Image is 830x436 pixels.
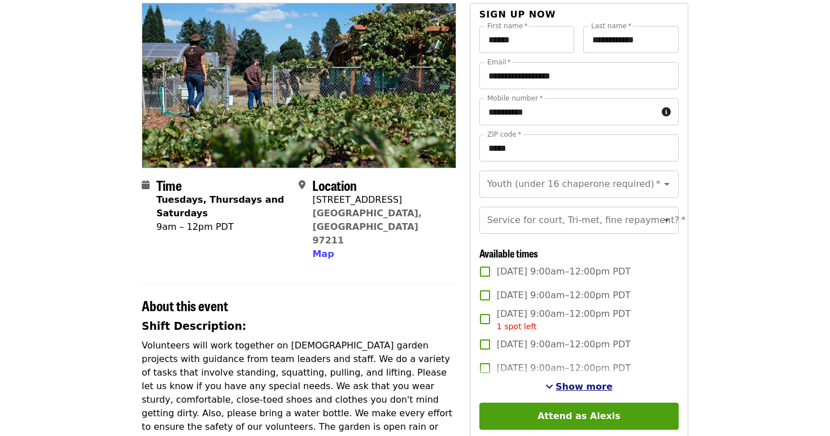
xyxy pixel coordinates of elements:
div: [STREET_ADDRESS] [312,193,447,207]
img: Portland Dig In!: Eastside Learning Garden (all ages) - Aug/Sept/Oct organized by Oregon Food Bank [142,3,456,167]
input: Email [479,62,679,89]
span: Show more [556,381,613,392]
input: Mobile number [479,98,657,125]
button: Attend as Alexis [479,403,679,430]
span: [DATE] 9:00am–12:00pm PDT [497,265,631,278]
button: See more timeslots [545,380,613,394]
span: Available times [479,246,538,260]
input: First name [479,26,575,53]
input: Last name [583,26,679,53]
i: map-marker-alt icon [299,180,305,190]
span: [DATE] 9:00am–12:00pm PDT [497,289,631,302]
span: 1 spot left [497,322,537,331]
span: [DATE] 9:00am–12:00pm PDT [497,361,631,375]
button: Open [659,176,675,192]
span: Map [312,248,334,259]
span: About this event [142,295,228,315]
span: Time [156,175,182,195]
div: 9am – 12pm PDT [156,220,290,234]
input: ZIP code [479,134,679,162]
span: Location [312,175,357,195]
span: [DATE] 9:00am–12:00pm PDT [497,307,631,333]
label: Mobile number [487,95,543,102]
strong: Tuesdays, Thursdays and Saturdays [156,194,284,219]
label: ZIP code [487,131,521,138]
button: Open [659,212,675,228]
label: Last name [591,23,631,29]
span: [DATE] 9:00am–12:00pm PDT [497,338,631,351]
label: First name [487,23,528,29]
a: [GEOGRAPHIC_DATA], [GEOGRAPHIC_DATA] 97211 [312,208,422,246]
label: Email [487,59,511,66]
button: Map [312,247,334,261]
strong: Shift Description: [142,320,246,332]
i: calendar icon [142,180,150,190]
i: circle-info icon [662,107,671,117]
span: Sign up now [479,9,556,20]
